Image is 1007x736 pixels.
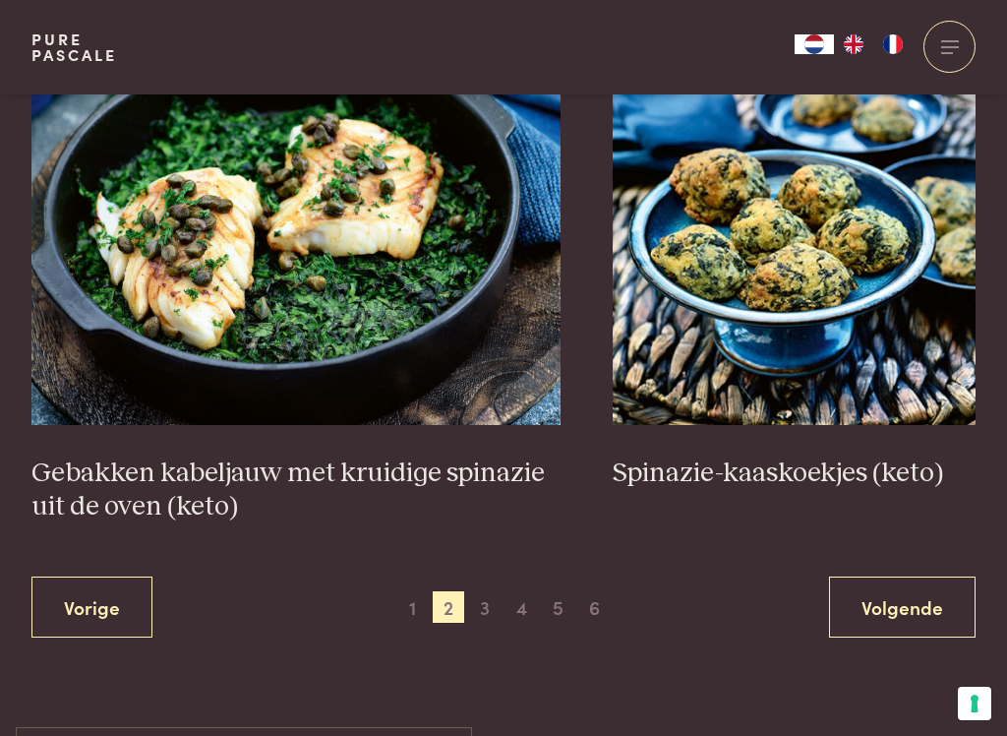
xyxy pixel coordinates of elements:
span: 4 [506,591,538,623]
span: 1 [396,591,428,623]
span: 6 [579,591,611,623]
span: 5 [543,591,574,623]
a: PurePascale [31,31,117,63]
aside: Language selected: Nederlands [795,34,913,54]
h3: Gebakken kabeljauw met kruidige spinazie uit de oven (keto) [31,457,561,524]
a: Vorige [31,577,152,639]
a: FR [873,34,913,54]
a: Gebakken kabeljauw met kruidige spinazie uit de oven (keto) Gebakken kabeljauw met kruidige spina... [31,31,561,524]
a: NL [795,34,834,54]
a: EN [834,34,873,54]
div: Language [795,34,834,54]
ul: Language list [834,34,913,54]
h3: Spinazie-kaaskoekjes (keto) [613,457,976,491]
span: 3 [469,591,501,623]
a: Volgende [829,577,976,639]
button: Uw voorkeuren voor toestemming voor trackingtechnologieën [958,687,991,720]
img: Spinazie-kaaskoekjes (keto) [613,31,976,425]
img: Gebakken kabeljauw met kruidige spinazie uit de oven (keto) [31,31,561,425]
a: Spinazie-kaaskoekjes (keto) Spinazie-kaaskoekjes (keto) [613,31,976,490]
span: 2 [433,591,464,623]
